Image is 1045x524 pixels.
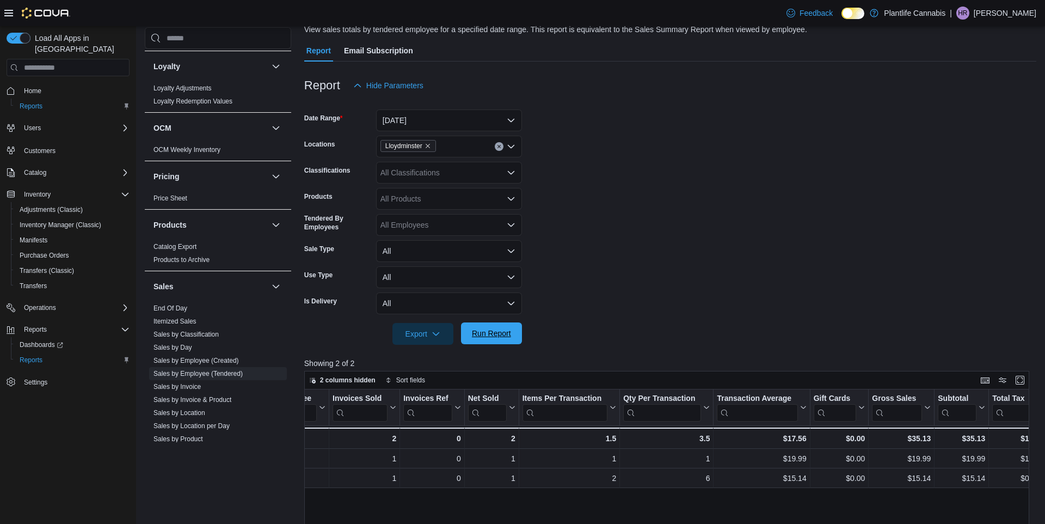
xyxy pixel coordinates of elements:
div: 0 [403,472,460,485]
button: Export [392,323,453,345]
a: Dashboards [15,338,67,351]
div: Transaction Average [717,394,797,422]
span: Reports [20,102,42,111]
h3: Pricing [153,171,179,182]
a: Home [20,84,46,98]
button: Net Sold [468,394,515,422]
button: Invoices Ref [403,394,460,422]
span: Hide Parameters [366,80,423,91]
a: Inventory Manager (Classic) [15,218,106,231]
span: Settings [24,378,47,387]
button: Home [2,83,134,99]
a: Loyalty Adjustments [153,84,212,92]
div: Products [145,240,291,271]
span: Inventory Manager (Classic) [20,221,101,229]
button: Reports [2,322,134,337]
span: Home [20,84,130,98]
span: Sales by Invoice [153,382,201,391]
div: Subtotal [938,394,976,422]
div: Net Sold [468,394,506,422]
div: $17.56 [717,432,806,445]
button: Reports [11,99,134,114]
span: Sales by Location [153,409,205,417]
div: Pricing [145,192,291,209]
span: Lloydminster [380,140,436,152]
button: [DATE] [376,109,522,131]
button: Inventory [2,187,134,202]
span: Loyalty Adjustments [153,84,212,93]
button: Open list of options [507,168,515,177]
label: Is Delivery [304,297,337,306]
button: Catalog [20,166,51,179]
span: Reports [20,356,42,364]
h3: Loyalty [153,61,180,72]
div: Gross Sales [872,394,922,404]
span: HR [958,7,967,20]
a: End Of Day [153,304,187,312]
button: Clear input [495,142,503,151]
span: Sales by Day [153,343,192,352]
span: Operations [24,303,56,312]
div: 6 [623,472,710,485]
div: Subtotal [938,394,976,404]
button: Sales [153,281,267,292]
span: Customers [20,143,130,157]
div: 1 [333,472,396,485]
span: Sales by Invoice & Product [153,395,231,404]
span: Operations [20,301,130,314]
div: 1 [623,452,710,465]
div: Gross Sales [872,394,922,422]
button: Total Tax [992,394,1040,422]
span: Sales by Classification [153,330,219,339]
a: Sales by Invoice [153,383,201,391]
p: | [950,7,952,20]
a: Transfers [15,279,51,293]
div: $19.99 [872,452,931,465]
span: Manifests [15,234,130,247]
button: OCM [269,121,282,135]
span: Sales by Location per Day [153,422,230,430]
div: $35.13 [872,432,931,445]
h3: Report [304,79,340,92]
p: Showing 2 of 2 [304,358,1036,369]
button: Hide Parameters [349,75,428,96]
span: Catalog [20,166,130,179]
div: $0.00 [813,472,865,485]
div: $0.76 [992,472,1040,485]
button: Users [20,121,45,135]
h3: OCM [153,123,171,133]
button: Inventory Manager (Classic) [11,217,134,233]
a: Sales by Invoice & Product [153,396,231,404]
div: [PERSON_NAME] [239,452,325,465]
span: Reports [24,325,47,334]
button: Customers [2,142,134,158]
button: Pricing [153,171,267,182]
button: All [376,266,522,288]
div: 0 [403,452,460,465]
div: Gift Cards [813,394,856,404]
button: Loyalty [269,60,282,73]
button: Operations [20,301,60,314]
button: Reports [20,323,51,336]
button: Transfers (Classic) [11,263,134,278]
div: $0.00 [813,452,865,465]
label: Classifications [304,166,351,175]
p: [PERSON_NAME] [974,7,1036,20]
a: Feedback [782,2,837,24]
button: Sort fields [381,374,429,387]
div: Invoices Sold [333,394,388,404]
button: Sales [269,280,282,293]
div: Qty Per Transaction [623,394,701,404]
span: Transfers (Classic) [15,264,130,277]
div: 2 [468,432,515,445]
a: Sales by Day [153,344,192,351]
button: Gift Cards [813,394,865,422]
button: Adjustments (Classic) [11,202,134,217]
a: Catalog Export [153,243,196,251]
button: Transaction Average [717,394,806,422]
button: Loyalty [153,61,267,72]
div: 1 [468,452,515,465]
span: Load All Apps in [GEOGRAPHIC_DATA] [30,33,130,54]
span: Loyalty Redemption Values [153,97,232,106]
